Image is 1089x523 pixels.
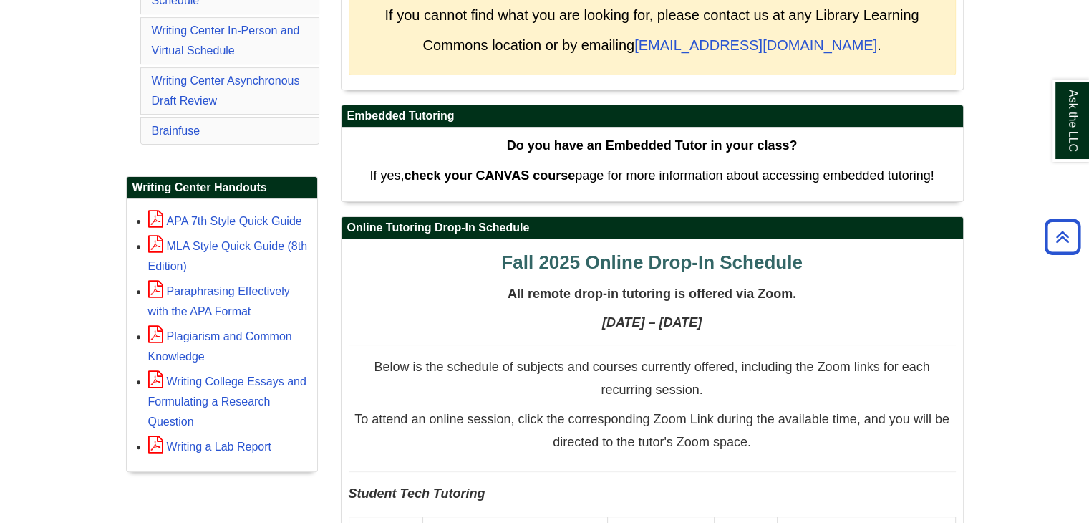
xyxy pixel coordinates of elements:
[127,177,317,199] h2: Writing Center Handouts
[152,75,300,107] a: Writing Center Asynchronous Draft Review
[148,285,290,317] a: Paraphrasing Effectively with the APA Format
[507,138,798,153] strong: Do you have an Embedded Tutor in your class?
[404,168,575,183] strong: check your CANVAS course
[148,215,302,227] a: APA 7th Style Quick Guide
[148,441,271,453] a: Writing a Lab Report
[501,251,802,273] span: Fall 2025 Online Drop-In Schedule
[1040,227,1085,246] a: Back to Top
[152,24,300,57] a: Writing Center In-Person and Virtual Schedule
[148,330,292,363] a: Plagiarism and Common Knowledge
[602,315,702,330] strong: [DATE] – [DATE]
[634,37,877,53] a: [EMAIL_ADDRESS][DOMAIN_NAME]
[349,486,485,501] span: Student Tech Tutoring
[354,412,949,449] span: To attend an online session, click the corresponding Zoom Link during the available time, and you...
[374,360,929,397] span: Below is the schedule of subjects and courses currently offered, including the Zoom links for eac...
[369,168,934,183] span: If yes, page for more information about accessing embedded tutoring!
[508,287,796,301] span: All remote drop-in tutoring is offered via Zoom.
[148,375,306,428] a: Writing College Essays and Formulating a Research Question
[384,7,919,53] span: If you cannot find what you are looking for, please contact us at any Library Learning Commons lo...
[342,105,963,128] h2: Embedded Tutoring
[342,217,963,239] h2: Online Tutoring Drop-In Schedule
[148,240,308,272] a: MLA Style Quick Guide (8th Edition)
[152,125,200,137] a: Brainfuse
